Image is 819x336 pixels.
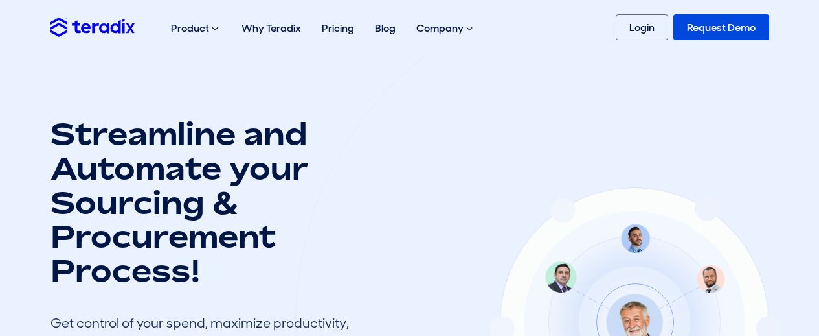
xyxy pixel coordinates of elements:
a: Request Demo [673,14,769,40]
img: Teradix logo [50,18,135,36]
h1: Streamline and Automate your Sourcing & Procurement Process! [50,117,361,288]
a: Why Teradix [231,8,311,49]
div: Company [406,8,486,49]
a: Pricing [311,8,365,49]
a: Login [616,14,668,40]
a: Blog [365,8,406,49]
div: Product [161,8,231,49]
